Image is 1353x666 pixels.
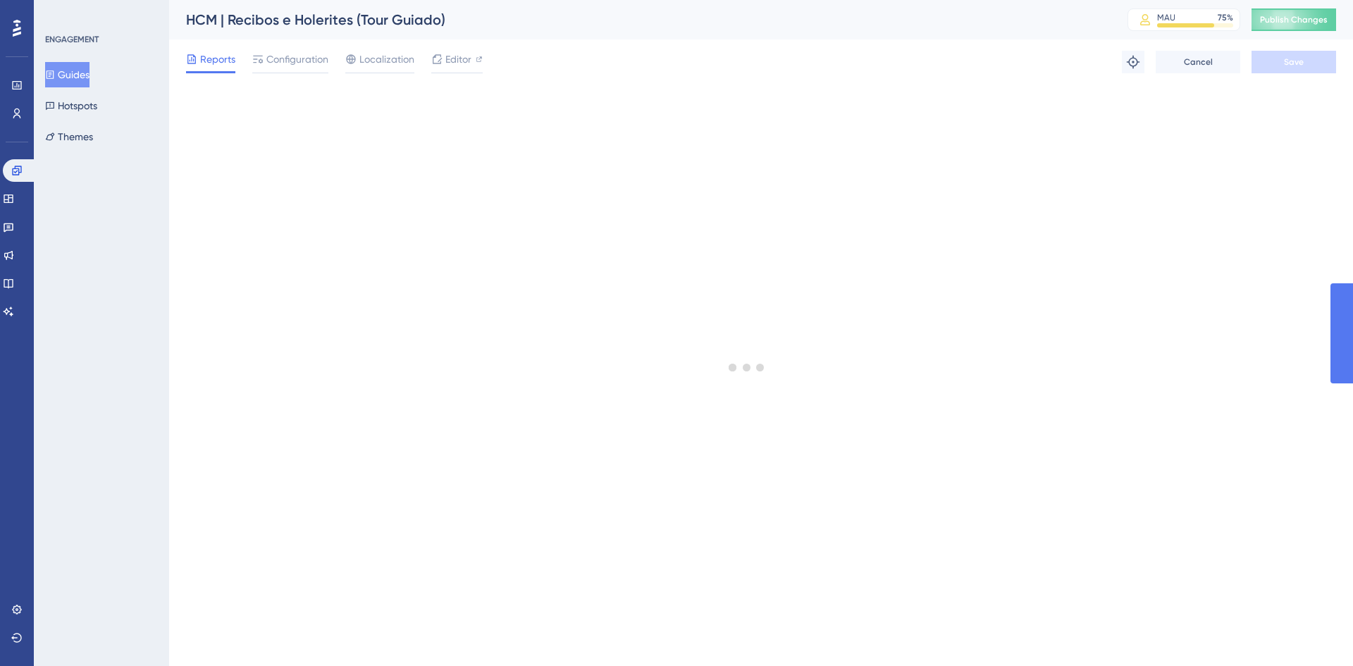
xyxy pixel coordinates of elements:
span: Configuration [266,51,328,68]
button: Hotspots [45,93,97,118]
div: 75 % [1218,12,1233,23]
div: MAU [1157,12,1175,23]
span: Localization [359,51,414,68]
span: Editor [445,51,471,68]
div: ENGAGEMENT [45,34,99,45]
button: Publish Changes [1252,8,1336,31]
span: Save [1284,56,1304,68]
span: Reports [200,51,235,68]
button: Cancel [1156,51,1240,73]
div: HCM | Recibos e Holerites (Tour Guiado) [186,10,1092,30]
iframe: UserGuiding AI Assistant Launcher [1294,610,1336,653]
button: Themes [45,124,93,149]
button: Save [1252,51,1336,73]
button: Guides [45,62,89,87]
span: Cancel [1184,56,1213,68]
span: Publish Changes [1260,14,1328,25]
